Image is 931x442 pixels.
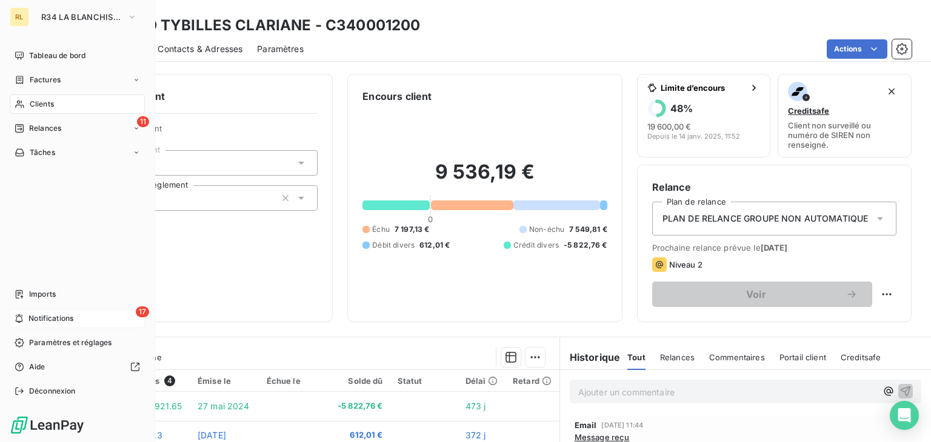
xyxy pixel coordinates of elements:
[575,432,630,442] span: Message reçu
[10,357,145,377] a: Aide
[29,337,112,348] span: Paramètres et réglages
[667,289,846,299] span: Voir
[569,224,607,235] span: 7 549,81 €
[267,376,323,386] div: Échue le
[198,430,226,440] span: [DATE]
[395,224,430,235] span: 7 197,13 €
[761,243,788,252] span: [DATE]
[647,122,691,131] span: 19 600,00 €
[428,214,433,224] span: 0
[198,401,250,411] span: 27 mai 2024
[29,123,61,134] span: Relances
[10,7,29,27] div: RL
[372,224,390,235] span: Échu
[136,306,149,317] span: 17
[419,240,450,251] span: 612,01 €
[29,289,56,300] span: Imports
[778,74,912,157] button: CreditsafeClient non surveillé ou numéro de SIREN non renseigné.
[29,361,45,372] span: Aide
[652,243,896,252] span: Prochaine relance prévue le
[362,160,607,196] h2: 9 536,19 €
[647,133,740,140] span: Depuis le 14 janv. 2025, 11:52
[198,376,252,386] div: Émise le
[158,43,242,55] span: Contacts & Adresses
[98,124,318,140] span: Propriétés Client
[669,260,702,269] span: Niveau 2
[257,43,304,55] span: Paramètres
[30,99,54,110] span: Clients
[337,400,382,412] span: -5 822,76 €
[337,376,382,386] div: Solde dû
[662,213,869,225] span: PLAN DE RELANCE GROUPE NON AUTOMATIQUE
[73,89,318,104] h6: Informations client
[164,375,175,386] span: 4
[372,240,415,251] span: Débit divers
[670,102,693,114] h6: 48 %
[529,224,564,235] span: Non-échu
[28,313,73,324] span: Notifications
[10,415,85,435] img: Logo LeanPay
[30,147,55,158] span: Tâches
[652,180,896,194] h6: Relance
[564,240,607,251] span: -5 822,76 €
[841,352,881,362] span: Creditsafe
[601,421,643,429] span: [DATE] 11:44
[709,352,765,362] span: Commentaires
[661,83,745,93] span: Limite d’encours
[41,12,122,22] span: R34 LA BLANCHISSERIE CENTRALE
[637,74,771,157] button: Limite d’encours48%19 600,00 €Depuis le 14 janv. 2025, 11:52
[779,352,826,362] span: Portail client
[398,376,451,386] div: Statut
[29,386,76,397] span: Déconnexion
[107,15,420,36] h3: EHPAD TYBILLES CLARIANE - C340001200
[465,430,486,440] span: 372 j
[575,420,597,430] span: Email
[890,401,919,430] div: Open Intercom Messenger
[137,116,149,127] span: 11
[627,352,646,362] span: Tout
[337,429,382,441] span: 612,01 €
[513,240,559,251] span: Crédit divers
[660,352,695,362] span: Relances
[465,376,498,386] div: Délai
[465,401,486,411] span: 473 j
[30,74,61,85] span: Factures
[560,350,621,364] h6: Historique
[29,50,85,61] span: Tableau de bord
[788,120,901,150] span: Client non surveillé ou numéro de SIREN non renseigné.
[362,89,432,104] h6: Encours client
[827,39,887,59] button: Actions
[652,282,872,307] button: Voir
[513,376,552,386] div: Retard
[788,106,829,116] span: Creditsafe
